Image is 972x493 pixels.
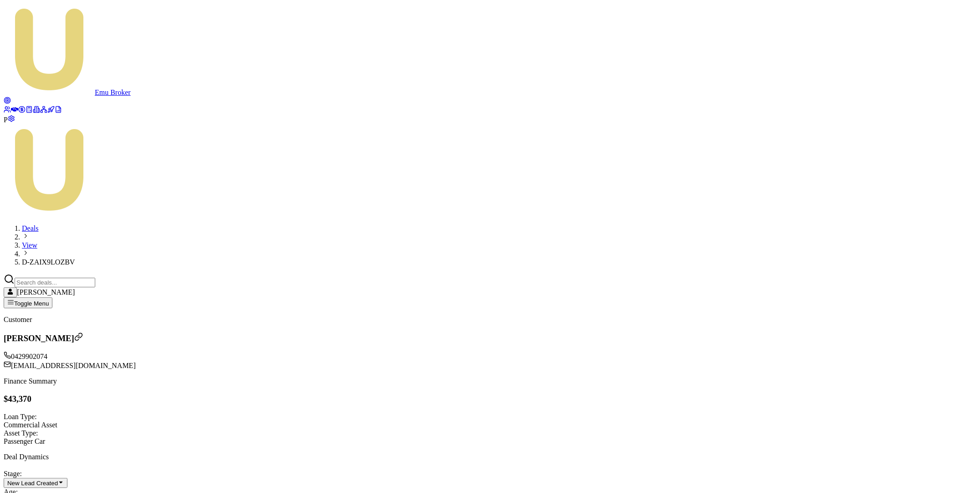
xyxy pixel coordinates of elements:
[4,470,968,478] div: Stage:
[4,394,968,404] h3: $43,370
[4,429,968,437] div: Asset Type :
[4,377,968,385] p: Finance Summary
[4,413,968,421] div: Loan Type:
[4,116,8,124] span: P
[15,278,95,287] input: Search deals
[4,437,968,446] div: Passenger Car
[14,300,49,307] span: Toggle Menu
[4,478,67,488] button: New Lead Created
[4,352,968,361] div: 0429902074
[4,124,95,215] img: Emu Money
[17,288,75,296] span: [PERSON_NAME]
[95,88,131,96] span: Emu Broker
[22,224,38,232] a: Deals
[4,361,968,370] div: [EMAIL_ADDRESS][DOMAIN_NAME]
[4,88,131,96] a: Emu Broker
[4,453,968,461] p: Deal Dynamics
[4,4,95,95] img: emu-icon-u.png
[4,316,968,324] p: Customer
[4,297,52,308] button: Toggle Menu
[4,332,968,343] h3: [PERSON_NAME]
[22,241,37,249] a: View
[4,224,968,266] nav: breadcrumb
[4,421,968,429] div: Commercial Asset
[22,258,75,266] span: D-ZAIX9LOZBV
